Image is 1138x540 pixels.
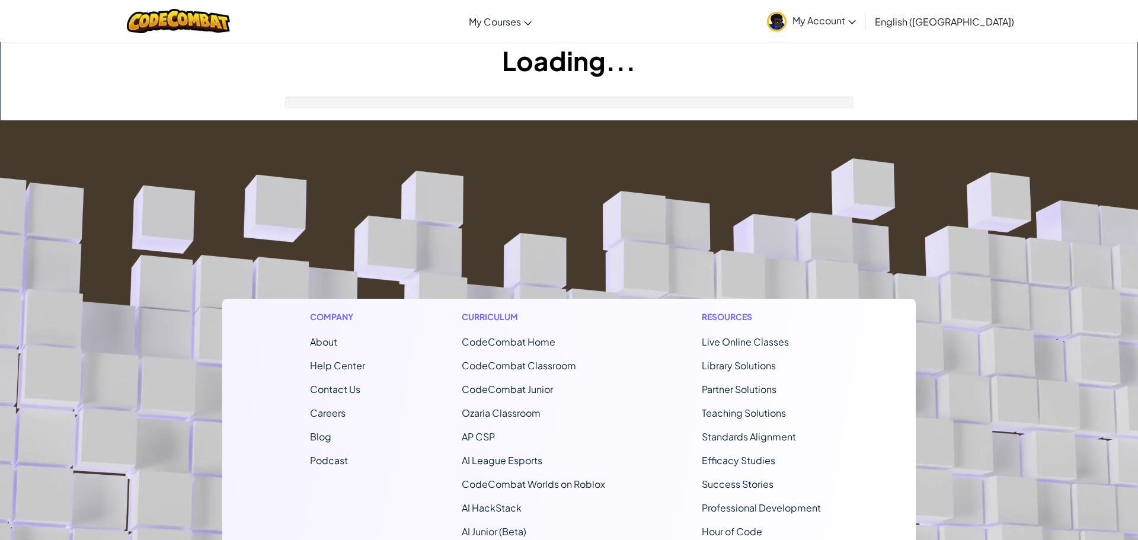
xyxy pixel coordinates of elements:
a: My Courses [463,5,538,37]
a: Hour of Code [702,525,762,538]
a: Teaching Solutions [702,407,786,419]
a: Professional Development [702,501,821,514]
a: Careers [310,407,346,419]
img: CodeCombat logo [127,9,231,33]
a: AI Junior (Beta) [462,525,526,538]
h1: Resources [702,311,828,323]
span: English ([GEOGRAPHIC_DATA]) [875,15,1014,28]
h1: Company [310,311,365,323]
a: AI League Esports [462,454,542,466]
a: Library Solutions [702,359,776,372]
a: Ozaria Classroom [462,407,541,419]
a: Live Online Classes [702,335,789,348]
a: English ([GEOGRAPHIC_DATA]) [869,5,1020,37]
a: Blog [310,430,331,443]
a: Podcast [310,454,348,466]
h1: Loading... [1,42,1137,79]
a: My Account [761,2,862,40]
a: Partner Solutions [702,383,776,395]
img: avatar [767,12,787,31]
h1: Curriculum [462,311,605,323]
a: AI HackStack [462,501,522,514]
a: Standards Alignment [702,430,796,443]
span: CodeCombat Home [462,335,555,348]
a: AP CSP [462,430,495,443]
a: CodeCombat Classroom [462,359,576,372]
a: Success Stories [702,478,773,490]
a: About [310,335,337,348]
a: Efficacy Studies [702,454,775,466]
a: Help Center [310,359,365,372]
span: My Account [792,14,856,27]
a: CodeCombat Junior [462,383,553,395]
a: CodeCombat Worlds on Roblox [462,478,605,490]
span: Contact Us [310,383,360,395]
span: My Courses [469,15,521,28]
